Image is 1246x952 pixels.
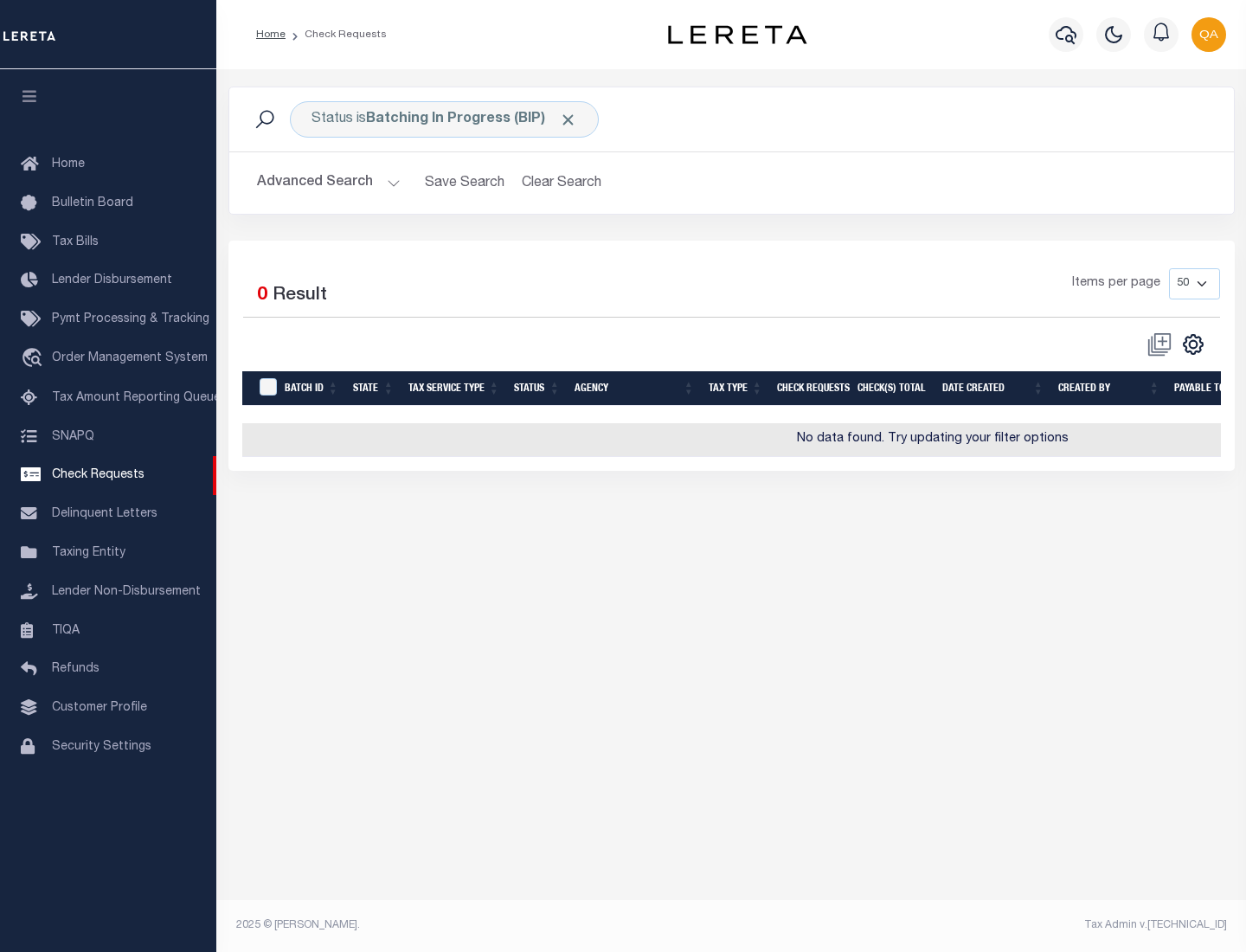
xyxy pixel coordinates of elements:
th: Date Created: activate to sort column ascending [935,371,1051,407]
img: svg+xml;base64,PHN2ZyB4bWxucz0iaHR0cDovL3d3dy53My5vcmcvMjAwMC9zdmciIHBvaW50ZXItZXZlbnRzPSJub25lIi... [1191,17,1226,52]
button: Clear Search [515,166,609,200]
label: Result [273,282,327,310]
button: Advanced Search [257,166,401,200]
span: Refunds [52,663,100,675]
th: Created By: activate to sort column ascending [1051,371,1167,407]
span: Delinquent Letters [52,508,157,520]
li: Check Requests [286,27,387,42]
span: Home [52,158,85,170]
span: Pymt Processing & Tracking [52,313,209,325]
th: Check Requests [770,371,851,407]
th: Tax Service Type: activate to sort column ascending [401,371,507,407]
th: Tax Type: activate to sort column ascending [702,371,770,407]
b: Batching In Progress (BIP) [366,113,577,126]
th: Status: activate to sort column ascending [507,371,568,407]
span: Security Settings [52,741,151,753]
span: Bulletin Board [52,197,133,209]
th: Check(s) Total [851,371,935,407]
span: Customer Profile [52,702,147,714]
span: Lender Disbursement [52,274,172,286]
i: travel_explore [21,348,48,370]
div: Tax Admin v.[TECHNICAL_ID] [744,917,1227,933]
th: State: activate to sort column ascending [346,371,401,407]
span: Items per page [1072,274,1160,293]
div: Status is [290,101,599,138]
span: Order Management System [52,352,208,364]
span: SNAPQ [52,430,94,442]
span: Tax Amount Reporting Queue [52,392,221,404]
button: Save Search [414,166,515,200]
th: Batch Id: activate to sort column ascending [278,371,346,407]
span: 0 [257,286,267,305]
span: Tax Bills [52,236,99,248]
span: TIQA [52,624,80,636]
span: Lender Non-Disbursement [52,586,201,598]
span: Check Requests [52,469,145,481]
span: Taxing Entity [52,547,125,559]
th: Agency: activate to sort column ascending [568,371,702,407]
div: 2025 © [PERSON_NAME]. [223,917,732,933]
img: logo-dark.svg [668,25,806,44]
a: Home [256,29,286,40]
span: Click to Remove [559,111,577,129]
